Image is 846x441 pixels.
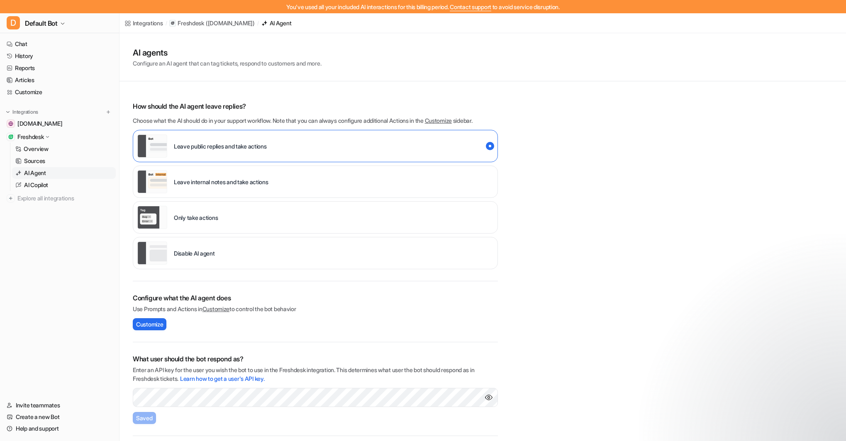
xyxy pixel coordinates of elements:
[24,157,45,165] p: Sources
[8,121,13,126] img: drivingtests.co.uk
[25,17,58,29] span: Default Bot
[17,119,62,128] span: [DOMAIN_NAME]
[3,74,116,86] a: Articles
[178,19,204,27] p: Freshdesk
[133,130,498,162] div: live::external_reply
[485,393,493,402] img: Show
[133,237,498,269] div: paused::disabled
[166,19,167,27] span: /
[261,19,292,27] a: AI Agent
[3,423,116,434] a: Help and support
[133,101,498,111] p: How should the AI agent leave replies?
[174,213,218,222] p: Only take actions
[133,19,163,27] div: Integrations
[24,169,46,177] p: AI Agent
[174,142,267,151] p: Leave public replies and take actions
[425,117,452,124] a: Customize
[133,116,498,125] p: Choose what the AI should do in your support workflow. Note that you can always configure additio...
[169,19,254,27] a: Freshdesk([DOMAIN_NAME])
[133,201,498,234] div: live::disabled
[270,19,292,27] div: AI Agent
[133,354,498,364] h2: What user should the bot respond as?
[3,108,41,116] button: Integrations
[3,62,116,74] a: Reports
[202,305,229,312] a: Customize
[137,170,167,193] img: Leave internal notes and take actions
[3,50,116,62] a: History
[7,16,20,29] span: D
[485,393,493,402] button: Show API key
[24,181,48,189] p: AI Copilot
[7,194,15,202] img: explore all integrations
[105,109,111,115] img: menu_add.svg
[3,118,116,129] a: drivingtests.co.uk[DOMAIN_NAME]
[174,178,268,186] p: Leave internal notes and take actions
[450,3,491,10] span: Contact support
[133,166,498,198] div: live::internal_reply
[137,206,167,229] img: Only take actions
[136,414,153,422] span: Saved
[124,19,163,27] a: Integrations
[174,249,215,258] p: Disable AI agent
[257,19,259,27] span: /
[133,293,498,303] h2: Configure what the AI agent does
[137,241,167,265] img: Disable AI agent
[133,412,156,424] button: Saved
[3,86,116,98] a: Customize
[133,46,321,59] h1: AI agents
[180,375,264,382] a: Learn how to get a user's API key.
[12,109,38,115] p: Integrations
[24,145,49,153] p: Overview
[12,155,116,167] a: Sources
[133,365,498,383] p: Enter an API key for the user you wish the bot to use in the Freshdesk integration. This determin...
[3,411,116,423] a: Create a new Bot
[17,133,44,141] p: Freshdesk
[136,320,163,329] span: Customize
[3,192,116,204] a: Explore all integrations
[3,38,116,50] a: Chat
[12,143,116,155] a: Overview
[133,318,166,330] button: Customize
[8,134,13,139] img: Freshdesk
[12,179,116,191] a: AI Copilot
[12,167,116,179] a: AI Agent
[206,19,255,27] p: ( [DOMAIN_NAME] )
[133,305,498,313] p: Use Prompts and Actions in to control the bot behavior
[3,400,116,411] a: Invite teammates
[17,192,112,205] span: Explore all integrations
[137,134,167,158] img: Leave public replies and take actions
[5,109,11,115] img: expand menu
[133,59,321,68] p: Configure an AI agent that can tag tickets, respond to customers and more.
